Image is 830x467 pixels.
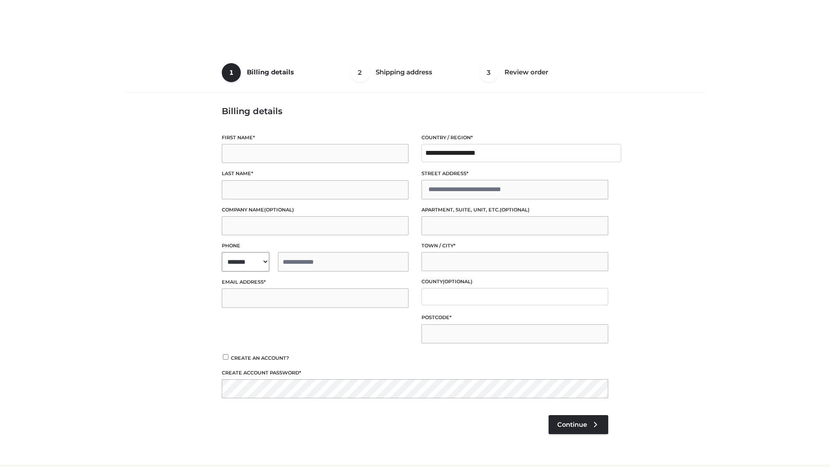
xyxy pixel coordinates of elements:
span: Billing details [247,68,294,76]
h3: Billing details [222,106,608,116]
label: County [421,278,608,286]
span: Create an account? [231,355,289,361]
label: Phone [222,242,409,250]
span: Continue [557,421,587,429]
span: (optional) [264,207,294,213]
label: First name [222,134,409,142]
label: Country / Region [421,134,608,142]
label: Apartment, suite, unit, etc. [421,206,608,214]
span: (optional) [443,278,472,285]
span: Review order [504,68,548,76]
label: Company name [222,206,409,214]
label: Last name [222,170,409,178]
span: 1 [222,63,241,82]
span: (optional) [500,207,530,213]
span: Shipping address [376,68,432,76]
label: Town / City [421,242,608,250]
a: Continue [549,415,608,434]
span: 3 [479,63,498,82]
input: Create an account? [222,354,230,360]
label: Email address [222,278,409,286]
span: 2 [351,63,370,82]
label: Street address [421,170,608,178]
label: Create account password [222,369,608,377]
label: Postcode [421,313,608,322]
